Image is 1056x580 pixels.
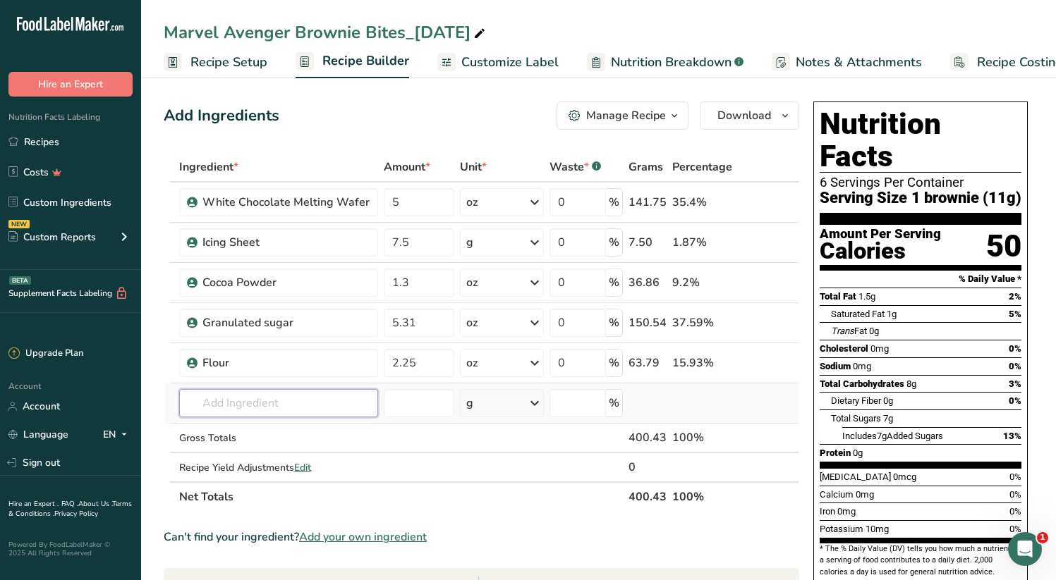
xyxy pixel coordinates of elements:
[164,529,799,545] div: Can't find your ingredient?
[1009,471,1021,482] span: 0%
[103,426,133,443] div: EN
[179,431,378,445] div: Gross Totals
[820,489,854,500] span: Calcium
[179,389,378,417] input: Add Ingredient
[296,45,409,79] a: Recipe Builder
[820,343,868,354] span: Cholesterol
[466,395,473,412] div: g
[460,159,487,175] span: Unit
[466,274,478,291] div: oz
[202,354,370,371] div: Flour
[202,194,370,211] div: White Chocolate Melting Wafer
[837,506,856,517] span: 0mg
[8,541,133,557] div: Powered By FoodLabelMaker © 2025 All Rights Reserved
[853,361,871,371] span: 0mg
[672,234,732,251] div: 1.87%
[461,53,559,72] span: Customize Label
[820,361,851,371] span: Sodium
[672,274,732,291] div: 9.2%
[466,194,478,211] div: oz
[883,413,893,424] span: 7g
[179,159,238,175] span: Ingredient
[700,101,799,130] button: Download
[202,314,370,331] div: Granulated sugar
[1009,395,1021,406] span: 0%
[629,459,667,476] div: 0
[911,190,1021,207] span: 1 brownie (11g)
[820,524,863,534] span: Potassium
[831,326,867,336] span: Fat
[629,159,663,175] span: Grams
[820,271,1021,288] section: % Daily Value *
[856,489,874,500] span: 0mg
[842,431,943,441] span: Includes Added Sugars
[1037,532,1048,543] span: 1
[202,274,370,291] div: Cocoa Powder
[294,461,311,474] span: Edit
[1003,431,1021,441] span: 13%
[906,378,916,389] span: 8g
[820,108,1021,173] h1: Nutrition Facts
[322,51,409,70] span: Recipe Builder
[986,228,1021,265] div: 50
[9,276,31,285] div: BETA
[672,159,732,175] span: Percentage
[820,241,941,261] div: Calories
[820,448,851,458] span: Protein
[176,481,626,511] th: Net Totals
[869,326,879,336] span: 0g
[8,72,133,97] button: Hire an Expert
[550,159,601,175] div: Waste
[629,274,667,291] div: 36.86
[1009,291,1021,302] span: 2%
[1009,361,1021,371] span: 0%
[866,524,889,534] span: 10mg
[626,481,669,511] th: 400.43
[672,354,732,371] div: 15.93%
[672,314,732,331] div: 37.59%
[717,107,771,124] span: Download
[831,309,885,319] span: Saturated Fat
[858,291,875,302] span: 1.5g
[1009,343,1021,354] span: 0%
[893,471,916,482] span: 0mcg
[587,47,744,78] a: Nutrition Breakdown
[61,499,78,509] a: FAQ .
[820,543,1021,578] section: * The % Daily Value (DV) tells you how much a nutrient in a serving of food contributes to a dail...
[1009,524,1021,534] span: 0%
[1008,532,1042,566] iframe: Intercom live chat
[190,53,267,72] span: Recipe Setup
[179,460,378,475] div: Recipe Yield Adjustments
[870,343,889,354] span: 0mg
[611,53,732,72] span: Nutrition Breakdown
[8,220,30,228] div: NEW
[820,175,1021,190] div: 6 Servings Per Container
[887,309,897,319] span: 1g
[1009,309,1021,319] span: 5%
[820,228,941,241] div: Amount Per Serving
[8,499,59,509] a: Hire an Expert .
[820,291,856,302] span: Total Fat
[384,159,430,175] span: Amount
[202,234,370,251] div: Icing Sheet
[831,395,881,406] span: Dietary Fiber
[8,230,96,245] div: Custom Reports
[437,47,559,78] a: Customize Label
[831,413,881,424] span: Total Sugars
[299,529,427,545] span: Add your own ingredient
[672,429,732,446] div: 100%
[78,499,112,509] a: About Us .
[164,20,488,45] div: Marvel Avenger Brownie Bites_[DATE]
[629,234,667,251] div: 7.50
[164,104,279,128] div: Add Ingredients
[772,47,922,78] a: Notes & Attachments
[796,53,922,72] span: Notes & Attachments
[466,314,478,331] div: oz
[629,194,667,211] div: 141.75
[820,506,835,517] span: Iron
[1009,489,1021,500] span: 0%
[831,326,854,336] i: Trans
[8,499,132,519] a: Terms & Conditions .
[820,190,907,207] span: Serving Size
[877,431,887,441] span: 7g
